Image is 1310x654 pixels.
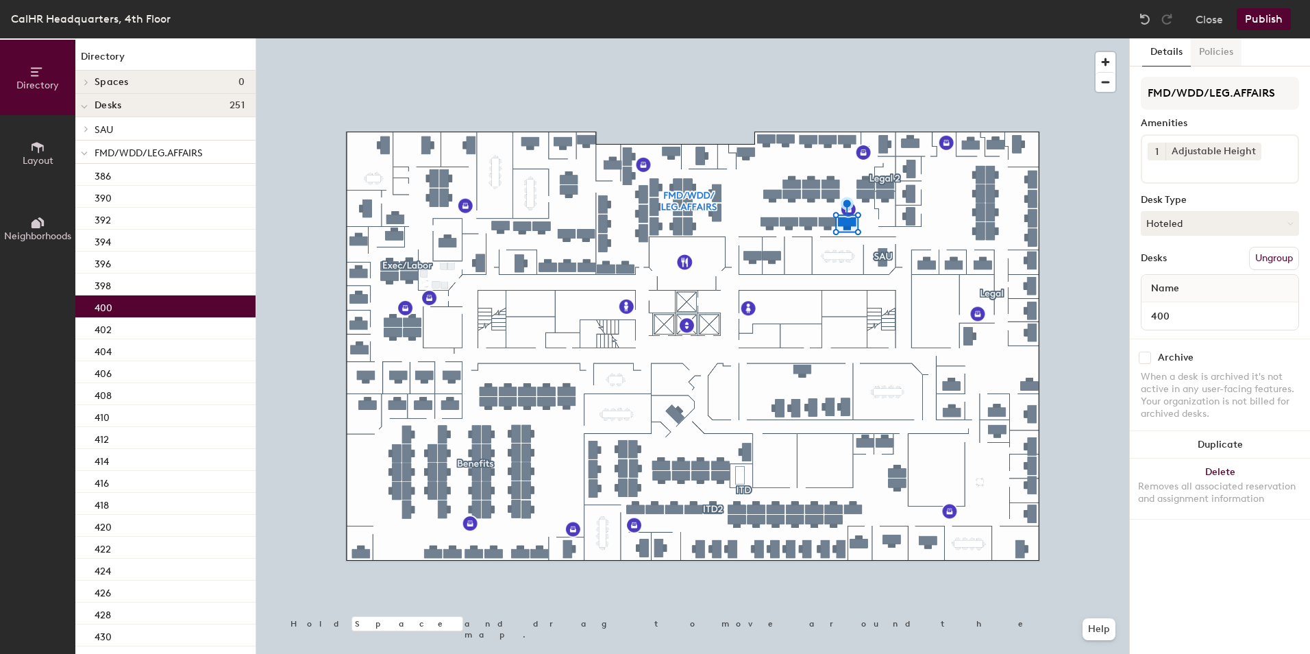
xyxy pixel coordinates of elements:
button: 1 [1148,143,1165,160]
p: 392 [95,210,111,226]
button: Close [1196,8,1223,30]
p: 428 [95,605,111,621]
p: 408 [95,386,112,402]
button: Hoteled [1141,211,1299,236]
img: Undo [1138,12,1152,26]
span: FMD/WDD/LEG.AFFAIRS [95,147,203,159]
p: 396 [95,254,111,270]
button: Policies [1191,38,1241,66]
div: Removes all associated reservation and assignment information [1138,481,1302,505]
button: DeleteRemoves all associated reservation and assignment information [1130,459,1310,519]
button: Help [1083,618,1115,640]
p: 430 [95,627,112,643]
p: 418 [95,496,109,511]
div: Amenities [1141,118,1299,129]
div: Desks [1141,253,1167,264]
p: 406 [95,364,112,380]
span: SAU [95,124,113,136]
div: Adjustable Height [1165,143,1261,160]
div: Desk Type [1141,195,1299,206]
p: 420 [95,518,112,533]
p: 410 [95,408,110,424]
span: 1 [1155,145,1159,159]
button: Details [1142,38,1191,66]
button: Publish [1237,8,1291,30]
h1: Directory [75,49,256,71]
p: 402 [95,320,112,336]
span: Spaces [95,77,129,88]
div: CalHR Headquarters, 4th Floor [11,10,171,27]
p: 390 [95,189,112,204]
p: 424 [95,561,111,577]
p: 412 [95,430,109,446]
p: 426 [95,583,111,599]
span: Directory [16,80,59,91]
p: 404 [95,342,112,358]
p: 398 [95,276,111,292]
span: Desks [95,100,121,111]
div: When a desk is archived it's not active in any user-facing features. Your organization is not bil... [1141,371,1299,420]
div: Archive [1158,352,1194,363]
p: 400 [95,298,112,314]
span: Layout [23,155,53,167]
p: 394 [95,232,111,248]
input: Unnamed desk [1144,306,1296,326]
p: 422 [95,540,111,555]
p: 386 [95,167,111,182]
span: 251 [230,100,245,111]
button: Duplicate [1130,431,1310,459]
p: 414 [95,452,109,468]
span: Name [1144,276,1186,301]
span: Neighborhoods [4,230,71,242]
span: 0 [238,77,245,88]
button: Ungroup [1249,247,1299,270]
img: Redo [1160,12,1174,26]
p: 416 [95,474,109,489]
